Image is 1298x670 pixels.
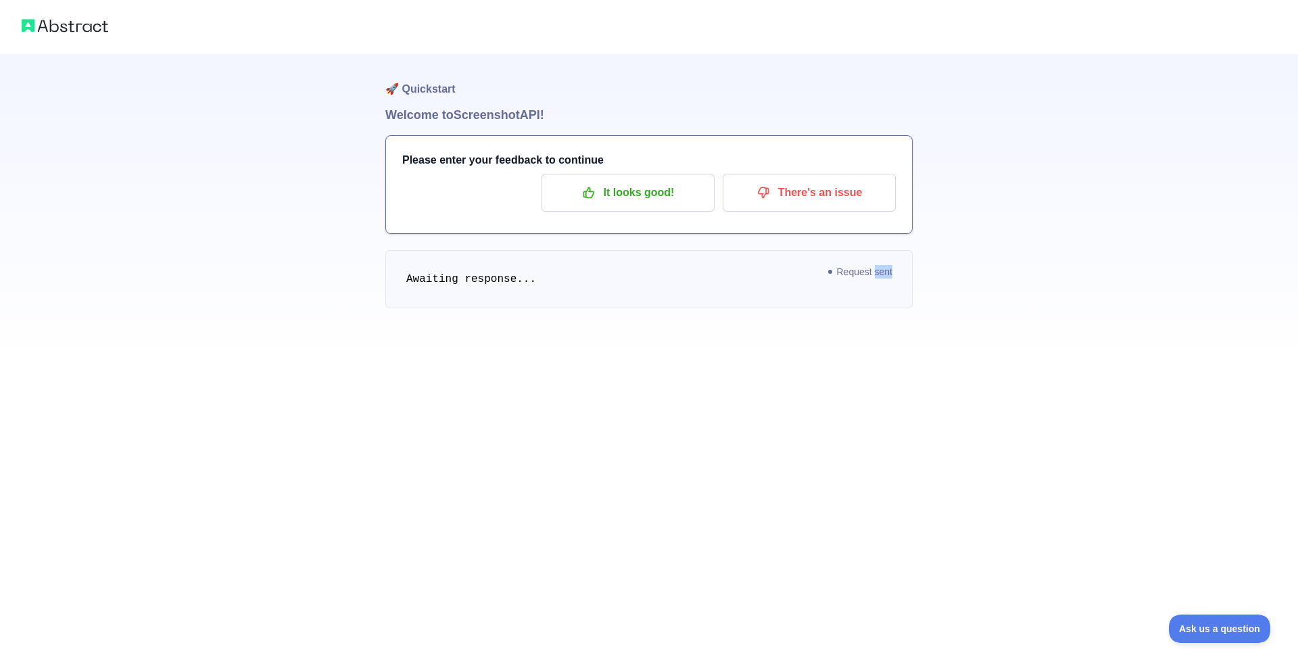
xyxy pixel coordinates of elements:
[406,273,536,285] span: Awaiting response...
[733,181,886,204] p: There's an issue
[385,54,913,105] h1: 🚀 Quickstart
[542,174,715,212] button: It looks good!
[1169,615,1271,643] iframe: Toggle Customer Support
[402,152,896,168] h3: Please enter your feedback to continue
[385,105,913,124] h1: Welcome to Screenshot API!
[822,264,900,280] span: Request sent
[22,16,108,35] img: Abstract logo
[552,181,704,204] p: It looks good!
[723,174,896,212] button: There's an issue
